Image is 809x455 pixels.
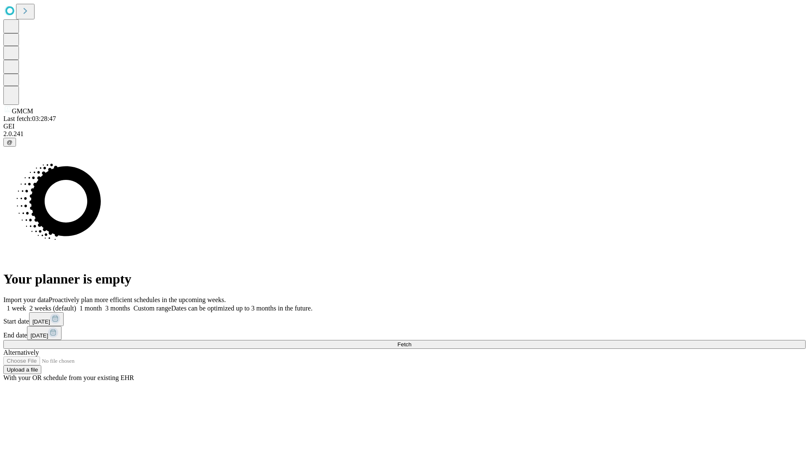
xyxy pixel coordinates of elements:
[3,271,806,287] h1: Your planner is empty
[29,312,64,326] button: [DATE]
[3,365,41,374] button: Upload a file
[3,312,806,326] div: Start date
[3,115,56,122] span: Last fetch: 03:28:47
[12,107,33,115] span: GMCM
[49,296,226,303] span: Proactively plan more efficient schedules in the upcoming weeks.
[3,374,134,381] span: With your OR schedule from your existing EHR
[27,326,62,340] button: [DATE]
[3,349,39,356] span: Alternatively
[30,332,48,339] span: [DATE]
[7,139,13,145] span: @
[80,305,102,312] span: 1 month
[29,305,76,312] span: 2 weeks (default)
[3,296,49,303] span: Import your data
[171,305,312,312] span: Dates can be optimized up to 3 months in the future.
[105,305,130,312] span: 3 months
[134,305,171,312] span: Custom range
[3,340,806,349] button: Fetch
[32,318,50,325] span: [DATE]
[3,130,806,138] div: 2.0.241
[3,123,806,130] div: GEI
[7,305,26,312] span: 1 week
[3,326,806,340] div: End date
[3,138,16,147] button: @
[397,341,411,348] span: Fetch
